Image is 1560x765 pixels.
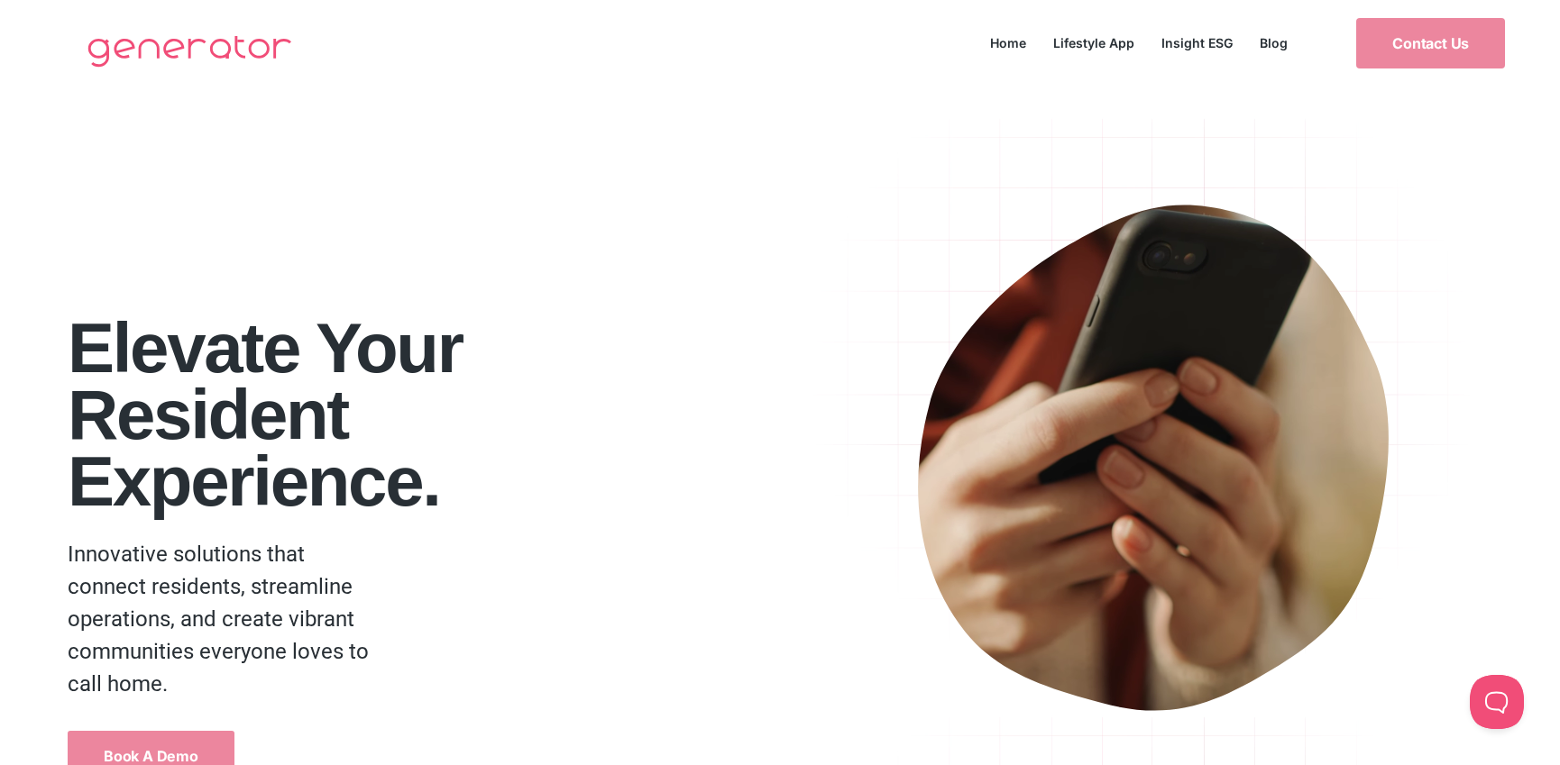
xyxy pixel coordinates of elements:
h1: Elevate your Resident Experience. [68,315,795,515]
a: Home [977,31,1040,55]
p: Innovative solutions that connect residents, streamline operations, and create vibrant communitie... [68,538,372,700]
nav: Menu [977,31,1301,55]
span: Contact Us [1392,36,1469,50]
span: Book a Demo [104,749,198,763]
a: Contact Us [1356,18,1505,68]
a: Lifestyle App [1040,31,1148,55]
iframe: Toggle Customer Support [1470,675,1524,729]
a: Insight ESG [1148,31,1246,55]
a: Blog [1246,31,1301,55]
